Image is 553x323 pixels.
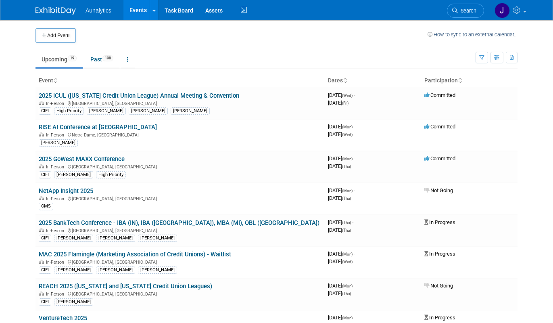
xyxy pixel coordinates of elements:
[342,196,351,201] span: (Thu)
[328,163,351,169] span: [DATE]
[39,195,321,201] div: [GEOGRAPHIC_DATA], [GEOGRAPHIC_DATA]
[39,124,157,131] a: RISE AI Conference at [GEOGRAPHIC_DATA]
[342,132,353,137] span: (Wed)
[39,187,93,195] a: NetApp Insight 2025
[328,227,351,233] span: [DATE]
[354,92,355,98] span: -
[129,107,168,115] div: [PERSON_NAME]
[424,92,455,98] span: Committed
[328,155,355,161] span: [DATE]
[54,107,84,115] div: High Priority
[138,266,177,274] div: [PERSON_NAME]
[39,92,239,99] a: 2025 ICUL ([US_STATE] Credit Union League) Annual Meeting & Convention
[328,251,355,257] span: [DATE]
[428,31,518,38] a: How to sync to an external calendar...
[424,315,455,321] span: In Progress
[54,171,93,178] div: [PERSON_NAME]
[328,92,355,98] span: [DATE]
[39,107,51,115] div: CIFI
[96,235,135,242] div: [PERSON_NAME]
[328,100,348,106] span: [DATE]
[328,124,355,130] span: [DATE]
[39,131,321,138] div: Notre Dame, [GEOGRAPHIC_DATA]
[39,258,321,265] div: [GEOGRAPHIC_DATA], [GEOGRAPHIC_DATA]
[39,100,321,106] div: [GEOGRAPHIC_DATA], [GEOGRAPHIC_DATA]
[39,101,44,105] img: In-Person Event
[328,219,353,225] span: [DATE]
[171,107,210,115] div: [PERSON_NAME]
[87,107,126,115] div: [PERSON_NAME]
[328,195,351,201] span: [DATE]
[68,55,77,61] span: 19
[54,266,93,274] div: [PERSON_NAME]
[354,124,355,130] span: -
[328,315,355,321] span: [DATE]
[54,298,93,306] div: [PERSON_NAME]
[458,8,476,14] span: Search
[424,124,455,130] span: Committed
[39,219,319,227] a: 2025 BankTech Conference - IBA (IN), IBA ([GEOGRAPHIC_DATA]), MBA (MI), OBL ([GEOGRAPHIC_DATA])
[354,187,355,193] span: -
[342,252,353,256] span: (Mon)
[495,3,510,18] img: Julie Grisanti-Cieslak
[342,284,353,288] span: (Mon)
[138,235,177,242] div: [PERSON_NAME]
[53,77,57,84] a: Sort by Event Name
[354,155,355,161] span: -
[46,260,67,265] span: In-Person
[39,164,44,168] img: In-Person Event
[54,235,93,242] div: [PERSON_NAME]
[39,171,51,178] div: CIFI
[342,93,353,98] span: (Wed)
[39,283,212,290] a: REACH 2025 ([US_STATE] and [US_STATE] Credit Union Leagues)
[39,298,51,306] div: CIFI
[328,258,353,264] span: [DATE]
[424,155,455,161] span: Committed
[342,220,351,225] span: (Thu)
[39,251,231,258] a: MAC 2025 Flamingle (Marketing Association of Credit Unions) - Waitlist
[39,260,44,264] img: In-Person Event
[35,7,76,15] img: ExhibitDay
[39,235,51,242] div: CIFI
[46,228,67,233] span: In-Person
[342,157,353,161] span: (Mon)
[421,74,518,88] th: Participation
[342,228,351,233] span: (Thu)
[342,189,353,193] span: (Mon)
[424,187,453,193] span: Not Going
[39,132,44,136] img: In-Person Event
[342,101,348,105] span: (Fri)
[39,290,321,297] div: [GEOGRAPHIC_DATA], [GEOGRAPHIC_DATA]
[46,292,67,297] span: In-Person
[35,74,325,88] th: Event
[352,219,353,225] span: -
[39,196,44,200] img: In-Person Event
[46,196,67,201] span: In-Person
[84,52,119,67] a: Past198
[96,266,135,274] div: [PERSON_NAME]
[354,283,355,289] span: -
[86,7,111,14] span: Aunalytics
[325,74,421,88] th: Dates
[39,163,321,170] div: [GEOGRAPHIC_DATA], [GEOGRAPHIC_DATA]
[39,203,53,210] div: CMS
[447,4,484,18] a: Search
[328,131,353,137] span: [DATE]
[35,28,76,43] button: Add Event
[342,125,353,129] span: (Mon)
[96,171,126,178] div: High Priority
[458,77,462,84] a: Sort by Participation Type
[35,52,83,67] a: Upcoming19
[354,251,355,257] span: -
[342,260,353,264] span: (Wed)
[39,228,44,232] img: In-Person Event
[328,187,355,193] span: [DATE]
[424,283,453,289] span: Not Going
[102,55,113,61] span: 198
[328,290,351,296] span: [DATE]
[39,315,87,322] a: VentureTech 2025
[354,315,355,321] span: -
[328,283,355,289] span: [DATE]
[342,316,353,320] span: (Mon)
[424,251,455,257] span: In Progress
